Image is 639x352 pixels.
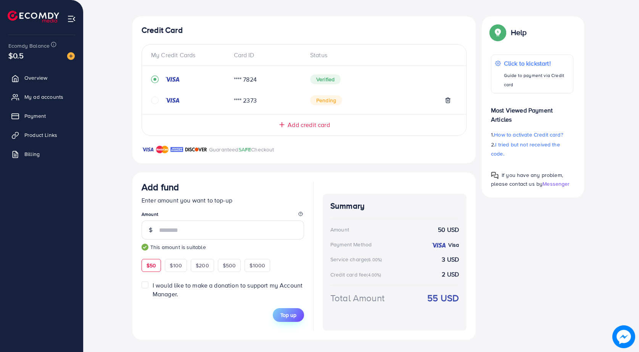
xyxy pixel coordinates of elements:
span: Ecomdy Balance [8,42,50,50]
a: Product Links [6,127,77,143]
img: brand [185,145,207,154]
span: $100 [170,262,182,269]
span: Product Links [24,131,57,139]
img: Popup guide [491,172,499,179]
strong: 3 USD [442,255,459,264]
img: menu [67,14,76,23]
h4: Summary [330,201,459,211]
span: I would like to make a donation to support my Account Manager. [153,281,303,298]
img: brand [142,145,154,154]
img: image [67,52,75,60]
img: credit [165,97,180,103]
span: Payment [24,112,46,120]
small: This amount is suitable [142,243,304,251]
small: (4.00%) [367,272,381,278]
span: I tried but not received the code. [491,141,560,158]
img: credit [165,76,180,82]
span: Add credit card [288,121,330,129]
span: Top up [280,311,296,319]
a: Overview [6,70,77,85]
span: $500 [223,262,236,269]
strong: Visa [448,241,459,249]
div: Total Amount [330,291,385,305]
span: Pending [310,95,342,105]
img: guide [142,244,148,251]
button: Top up [273,308,304,322]
img: brand [156,145,169,154]
img: Popup guide [491,26,505,39]
span: $1000 [249,262,265,269]
h4: Credit Card [142,26,467,35]
h3: Add fund [142,182,179,193]
a: My ad accounts [6,89,77,104]
small: (6.00%) [367,257,382,263]
span: $50 [146,262,156,269]
p: Most Viewed Payment Articles [491,100,573,124]
img: image [612,325,635,348]
svg: circle [151,96,159,104]
span: $0.5 [8,50,24,61]
span: If you have any problem, please contact us by [491,171,563,188]
strong: 2 USD [442,270,459,279]
span: Billing [24,150,40,158]
p: Guaranteed Checkout [209,145,274,154]
span: $200 [196,262,209,269]
div: Service charge [330,256,384,263]
span: Overview [24,74,47,82]
p: Click to kickstart! [504,59,569,68]
p: 1. [491,130,573,139]
img: logo [8,11,59,23]
span: Verified [310,74,341,84]
img: credit [431,242,446,248]
div: Payment Method [330,241,372,248]
p: 2. [491,140,573,158]
span: Messenger [542,180,570,188]
div: My Credit Cards [151,51,228,59]
div: Credit card fee [330,271,384,278]
span: SAFE [238,146,251,153]
strong: 55 USD [427,291,459,305]
p: Guide to payment via Credit card [504,71,569,89]
div: Status [304,51,457,59]
div: Amount [330,226,349,233]
div: Card ID [228,51,304,59]
span: My ad accounts [24,93,63,101]
p: Help [511,28,527,37]
img: brand [171,145,183,154]
a: Payment [6,108,77,124]
p: Enter amount you want to top-up [142,196,304,205]
legend: Amount [142,211,304,220]
a: Billing [6,146,77,162]
svg: record circle [151,76,159,83]
span: How to activate Credit card? [494,131,563,138]
strong: 50 USD [438,225,459,234]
